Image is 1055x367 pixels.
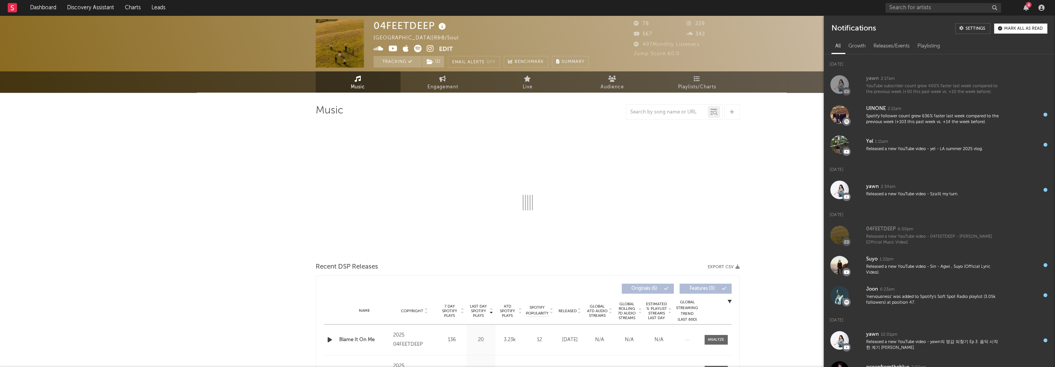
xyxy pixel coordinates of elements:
[866,264,1002,276] div: Released a new YouTube video - Sin - Agwi , Suyo (Official Lyric Video).
[1026,2,1031,8] div: 8
[634,21,649,26] span: 78
[655,71,740,93] a: Playlists/Charts
[646,336,672,344] div: N/A
[339,308,390,314] div: Name
[1023,5,1029,11] button: 8
[616,336,642,344] div: N/A
[881,184,895,190] div: 2:34am
[627,286,662,291] span: Originals ( 6 )
[875,139,888,145] div: 1:11am
[881,76,895,82] div: 2:17am
[866,146,1002,152] div: Released a new YouTube video - yel - LA summer 2025 vlog.
[881,332,897,338] div: 10:01pm
[866,83,1002,95] div: YouTube subscriber count grew 400% faster last week compared to the previous week (+50 this past ...
[866,330,879,339] div: yawn
[870,40,914,53] div: Releases/Events
[339,336,390,344] a: Blame It On Me
[824,220,1055,250] a: 04FEETDEEP6:00pmReleased a new YouTube video - 04FEETDEEP - [PERSON_NAME] [Official Music Video].
[866,339,1002,351] div: Released a new YouTube video - yawn의 영감 되찾기 Ep 3. 음악 시작한 계기 [PERSON_NAME].
[374,56,422,68] button: Tracking
[966,27,985,31] div: Settings
[559,309,577,313] span: Released
[866,255,878,264] div: Suyo
[351,83,365,92] span: Music
[468,336,493,344] div: 20
[526,336,553,344] div: 12
[374,34,468,43] div: [GEOGRAPHIC_DATA] | R&B/Soul
[708,265,740,269] button: Export CSV
[486,60,496,64] em: Off
[497,336,522,344] div: 3.23k
[562,60,584,64] span: Summary
[824,175,1055,205] a: yawn2:34amReleased a new YouTube video - Sza의 my turn.
[824,160,1055,175] div: [DATE]
[504,56,548,68] a: Benchmark
[824,100,1055,130] a: UINONE2:11amSpotify follower count grew 636% faster last week compared to the previous week (+103...
[316,262,378,272] span: Recent DSP Releases
[685,286,720,291] span: Features ( 0 )
[824,310,1055,325] div: [DATE]
[914,40,944,53] div: Playlisting
[393,331,435,349] div: 2025 04FEETDEEP
[680,284,732,294] button: Features(0)
[448,56,500,68] button: Email AlertsOff
[468,304,489,318] span: Last Day Spotify Plays
[824,205,1055,220] div: [DATE]
[824,69,1055,100] a: yawn2:17amYouTube subscriber count grew 400% faster last week compared to the previous week (+50 ...
[824,280,1055,310] a: Joon6:23am'nervousness' was added to Spotify's Soft Spot Radio playlist (3.05k followers) at posi...
[587,304,608,318] span: Global ATD Audio Streams
[866,104,886,113] div: UINONE
[885,3,1001,13] input: Search for artists
[866,294,1002,306] div: 'nervousness' was added to Spotify's Soft Spot Radio playlist (3.05k followers) at position 47.
[824,250,1055,280] a: Suyo1:22pmReleased a new YouTube video - Sin - Agwi , Suyo (Official Lyric Video).
[831,40,845,53] div: All
[880,287,895,293] div: 6:23am
[646,302,667,320] span: Estimated % Playlist Streams Last Day
[824,54,1055,69] div: [DATE]
[866,225,896,234] div: 04FEETDEEP
[866,182,879,191] div: yawn
[557,336,583,344] div: [DATE]
[898,227,913,232] div: 6:00pm
[626,109,708,115] input: Search by song name or URL
[570,71,655,93] a: Audience
[515,58,544,67] span: Benchmark
[634,51,680,56] span: Jump Score: 60.0
[616,302,638,320] span: Global Rolling 7D Audio Streams
[687,32,705,37] span: 342
[485,71,570,93] a: Live
[552,56,589,68] button: Summary
[439,45,453,54] button: Edit
[955,23,990,34] a: Settings
[888,106,901,112] div: 2:11am
[994,24,1047,34] button: Mark all as read
[427,83,458,92] span: Engagement
[422,56,444,68] span: ( 1 )
[866,191,1002,197] div: Released a new YouTube video - Sza의 my turn.
[824,325,1055,355] a: yawn10:01pmReleased a new YouTube video - yawn의 영감 되찾기 Ep 3. 음악 시작한 계기 [PERSON_NAME].
[845,40,870,53] div: Growth
[634,42,700,47] span: 497 Monthly Listeners
[374,19,448,32] div: 04FEETDEEP
[831,23,876,34] div: Notifications
[622,284,674,294] button: Originals(6)
[439,304,460,318] span: 7 Day Spotify Plays
[601,83,624,92] span: Audience
[866,285,878,294] div: Joon
[880,257,893,262] div: 1:22pm
[866,74,879,83] div: yawn
[1004,27,1043,31] div: Mark all as read
[401,309,423,313] span: Copyright
[497,304,518,318] span: ATD Spotify Plays
[678,83,716,92] span: Playlists/Charts
[676,299,699,323] div: Global Streaming Trend (Last 60D)
[824,130,1055,160] a: Yel1:11amReleased a new YouTube video - yel - LA summer 2025 vlog.
[316,71,400,93] a: Music
[587,336,612,344] div: N/A
[866,113,1002,125] div: Spotify follower count grew 636% faster last week compared to the previous week (+103 this past w...
[866,234,1002,246] div: Released a new YouTube video - 04FEETDEEP - [PERSON_NAME] [Official Music Video].
[634,32,652,37] span: 567
[400,71,485,93] a: Engagement
[687,21,705,26] span: 229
